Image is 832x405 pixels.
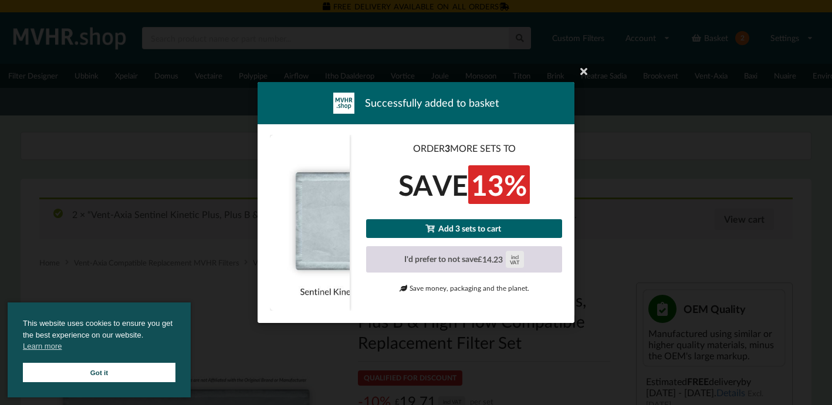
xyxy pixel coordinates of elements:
div: incl [511,254,519,260]
span: Successfully added to basket [365,96,499,110]
a: Add 3 sets to cart [366,219,562,237]
div: 14.23 [478,251,523,267]
img: mvhr-inverted.png [333,93,354,114]
button: I'd prefer to not save£14.23inclVAT [366,246,562,273]
div: cookieconsent [8,302,191,397]
span: This website uses cookies to ensure you get the best experience on our website. [23,318,175,355]
a: cookies - Learn more [23,341,62,352]
p: Save money, packaging and the planet. [366,283,562,293]
span: £ [478,256,482,263]
b: 3 [445,142,450,154]
div: VAT [510,260,519,265]
span: 13% [468,165,530,205]
a: Got it cookie [23,363,175,382]
h2: SAVE [366,167,562,203]
h3: ORDER MORE SETS TO [366,142,562,155]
